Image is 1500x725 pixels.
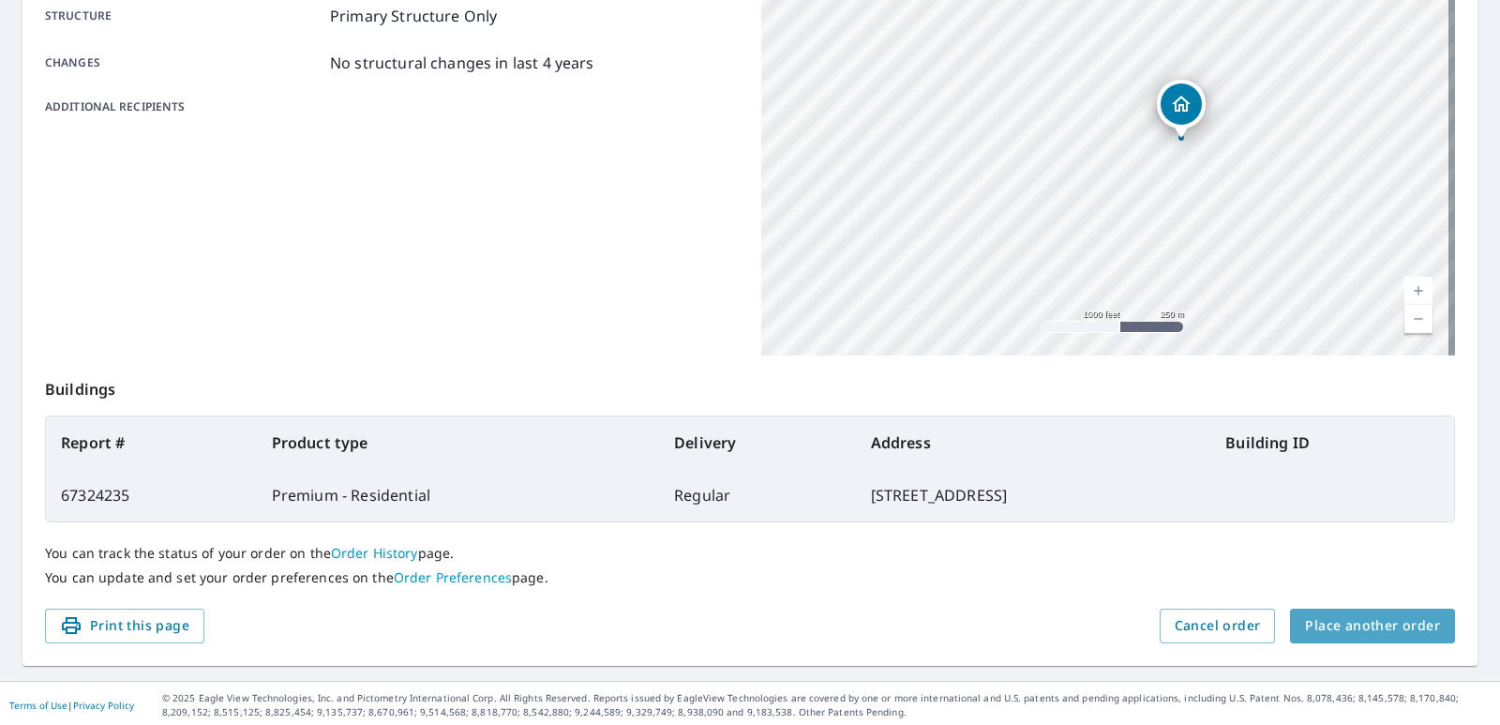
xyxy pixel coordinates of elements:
p: Buildings [45,355,1455,415]
a: Current Level 15, Zoom In [1404,277,1432,305]
a: Order History [331,544,418,562]
button: Place another order [1290,609,1455,643]
button: Cancel order [1160,609,1276,643]
span: Place another order [1305,614,1440,638]
p: Changes [45,52,322,74]
a: Order Preferences [394,568,512,586]
th: Address [856,416,1211,469]
p: © 2025 Eagle View Technologies, Inc. and Pictometry International Corp. All Rights Reserved. Repo... [162,691,1491,719]
a: Current Level 15, Zoom Out [1404,305,1432,333]
th: Report # [46,416,257,469]
p: Structure [45,5,322,27]
a: Privacy Policy [73,699,134,712]
p: You can update and set your order preferences on the page. [45,569,1455,586]
td: 67324235 [46,469,257,521]
td: Regular [659,469,856,521]
span: Print this page [60,614,189,638]
th: Delivery [659,416,856,469]
td: [STREET_ADDRESS] [856,469,1211,521]
td: Premium - Residential [257,469,660,521]
a: Terms of Use [9,699,67,712]
span: Cancel order [1175,614,1261,638]
p: Primary Structure Only [330,5,497,27]
button: Print this page [45,609,204,643]
p: You can track the status of your order on the page. [45,545,1455,562]
p: No structural changes in last 4 years [330,52,594,74]
th: Product type [257,416,660,469]
th: Building ID [1210,416,1454,469]
p: | [9,700,134,711]
p: Additional recipients [45,98,322,115]
div: Dropped pin, building 1, Residential property, 2315 Honeystone Way Brookeville, MD 20833 [1157,80,1206,138]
